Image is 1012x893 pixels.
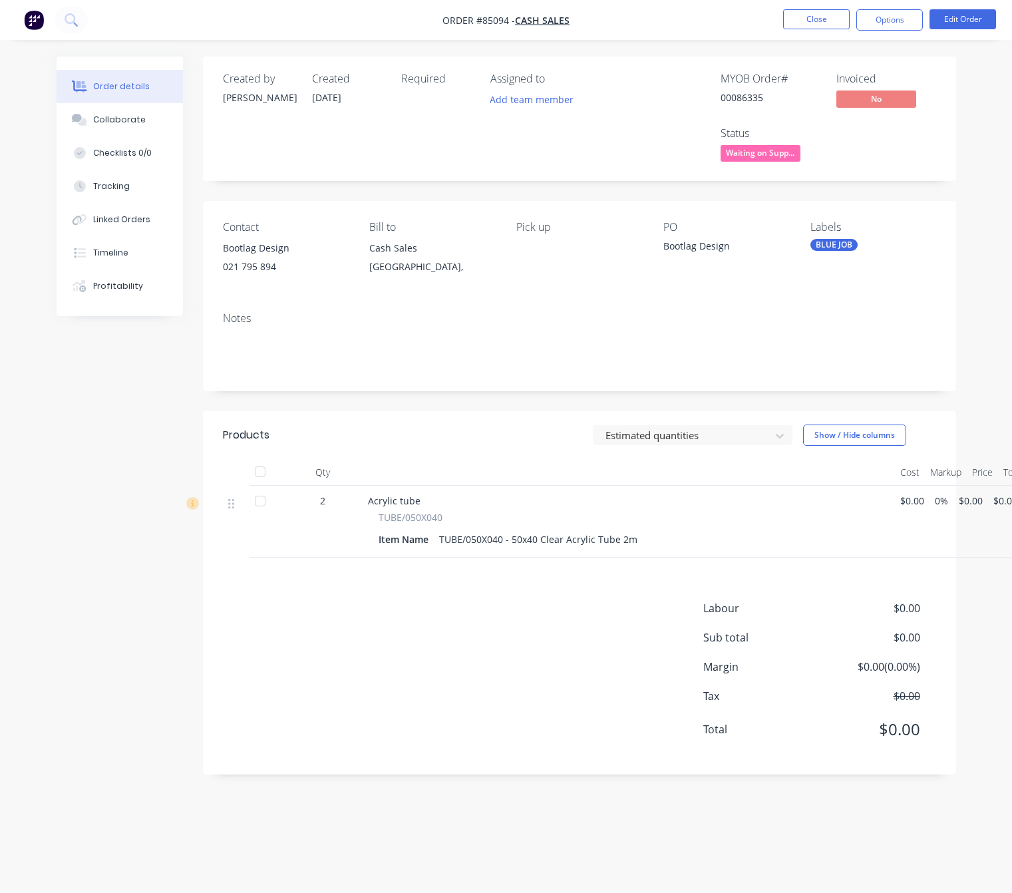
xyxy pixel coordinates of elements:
div: TUBE/050X040 - 50x40 Clear Acrylic Tube 2m [434,530,643,549]
div: Qty [283,459,363,486]
span: Tax [703,688,822,704]
span: 2 [320,494,325,508]
div: Order details [93,81,150,92]
div: Pick up [516,221,642,234]
button: Profitability [57,269,183,303]
div: Labels [810,221,936,234]
div: Cash Sales[GEOGRAPHIC_DATA], [369,239,495,281]
span: TUBE/050X040 [379,510,442,524]
div: Item Name [379,530,434,549]
button: Checklists 0/0 [57,136,183,170]
span: Labour [703,600,822,616]
div: Bill to [369,221,495,234]
span: $0.00 [959,494,983,508]
div: Profitability [93,280,143,292]
div: Tracking [93,180,130,192]
button: Add team member [482,90,580,108]
div: Bootlag Design [663,239,789,258]
button: Options [856,9,923,31]
span: Acrylic tube [368,494,421,507]
button: Order details [57,70,183,103]
div: Created [312,73,385,85]
div: Bootlag Design [223,239,349,258]
span: $0.00 [900,494,924,508]
div: Price [967,459,998,486]
div: [GEOGRAPHIC_DATA], [369,258,495,276]
div: Assigned to [490,73,623,85]
div: Linked Orders [93,214,150,226]
div: Contact [223,221,349,234]
div: Timeline [93,247,128,259]
div: MYOB Order # [721,73,820,85]
button: Add team member [490,90,581,108]
div: PO [663,221,789,234]
button: Show / Hide columns [803,425,906,446]
span: No [836,90,916,107]
div: Products [223,427,269,443]
button: Close [783,9,850,29]
div: Created by [223,73,296,85]
span: Waiting on Supp... [721,145,800,162]
div: Checklists 0/0 [93,147,152,159]
span: [DATE] [312,91,341,104]
span: $0.00 [821,629,920,645]
div: [PERSON_NAME] [223,90,296,104]
button: Tracking [57,170,183,203]
div: 00086335 [721,90,820,104]
span: Margin [703,659,822,675]
div: Bootlag Design021 795 894 [223,239,349,281]
span: $0.00 [821,600,920,616]
div: Required [401,73,474,85]
button: Timeline [57,236,183,269]
span: Total [703,721,822,737]
div: Notes [223,312,936,325]
span: $0.00 [821,717,920,741]
div: Status [721,127,820,140]
span: $0.00 ( 0.00 %) [821,659,920,675]
button: Edit Order [929,9,996,29]
div: Collaborate [93,114,146,126]
span: Sub total [703,629,822,645]
span: $0.00 [821,688,920,704]
div: Invoiced [836,73,936,85]
div: Cost [895,459,925,486]
button: Waiting on Supp... [721,145,800,165]
div: BLUE JOB [810,239,858,251]
a: Cash Sales [515,14,570,27]
span: 0% [935,494,948,508]
button: Collaborate [57,103,183,136]
button: Linked Orders [57,203,183,236]
span: Order #85094 - [442,14,515,27]
div: Cash Sales [369,239,495,258]
div: Markup [925,459,967,486]
div: 021 795 894 [223,258,349,276]
img: Factory [24,10,44,30]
